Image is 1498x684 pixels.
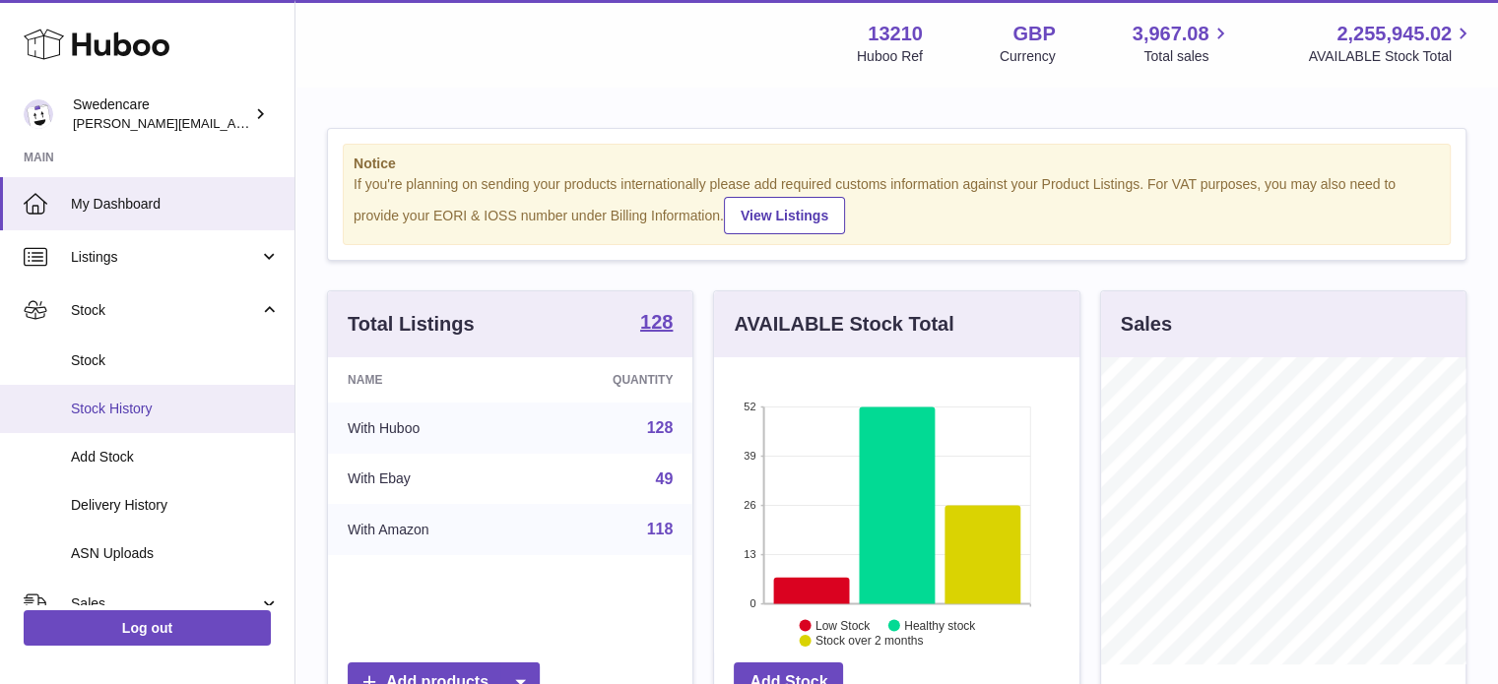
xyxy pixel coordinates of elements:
text: Healthy stock [904,618,976,632]
a: 118 [647,521,674,537]
strong: Notice [354,155,1440,173]
a: 2,255,945.02 AVAILABLE Stock Total [1308,21,1474,66]
span: [PERSON_NAME][EMAIL_ADDRESS][DOMAIN_NAME] [73,115,395,131]
td: With Ebay [328,454,528,505]
div: Swedencare [73,95,250,133]
text: 39 [745,450,756,462]
strong: 13210 [868,21,923,47]
span: Stock [71,351,280,370]
span: Total sales [1143,47,1231,66]
span: ASN Uploads [71,544,280,563]
img: rebecca.fall@swedencare.co.uk [24,99,53,129]
h3: AVAILABLE Stock Total [734,311,953,338]
a: Log out [24,610,271,646]
div: Huboo Ref [857,47,923,66]
text: 52 [745,401,756,412]
span: Sales [71,594,259,613]
span: Stock History [71,400,280,418]
div: Currency [1000,47,1056,66]
a: 128 [640,312,673,336]
strong: 128 [640,312,673,332]
a: 128 [647,419,674,436]
span: Listings [71,248,259,267]
h3: Sales [1121,311,1172,338]
text: 13 [745,548,756,560]
span: My Dashboard [71,195,280,214]
a: 49 [656,470,674,487]
text: 0 [750,597,756,609]
th: Name [328,357,528,403]
span: Stock [71,301,259,320]
text: Stock over 2 months [815,634,923,648]
text: Low Stock [815,618,871,632]
strong: GBP [1012,21,1055,47]
span: 3,967.08 [1133,21,1209,47]
text: 26 [745,499,756,511]
h3: Total Listings [348,311,475,338]
span: Delivery History [71,496,280,515]
td: With Huboo [328,403,528,454]
div: If you're planning on sending your products internationally please add required customs informati... [354,175,1440,234]
th: Quantity [528,357,693,403]
span: Add Stock [71,448,280,466]
span: AVAILABLE Stock Total [1308,47,1474,66]
a: 3,967.08 Total sales [1133,21,1232,66]
span: 2,255,945.02 [1336,21,1452,47]
a: View Listings [724,197,845,234]
td: With Amazon [328,504,528,555]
